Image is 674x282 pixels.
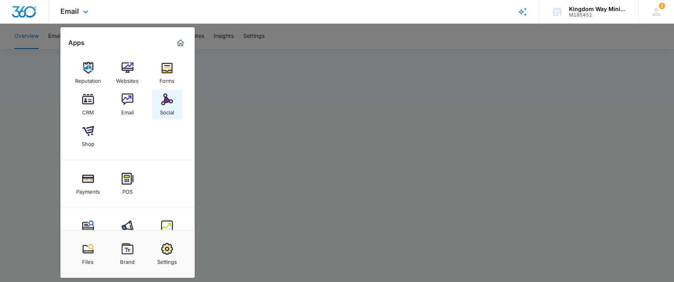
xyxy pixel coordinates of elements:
div: Shop [82,137,94,147]
a: Payments [73,169,103,199]
a: Email [113,90,143,120]
div: Email [121,105,134,116]
a: Intelligence [152,217,182,247]
a: CRM [73,90,103,120]
a: Social [152,90,182,120]
a: Shop [73,121,103,151]
a: Content [73,217,103,247]
a: POS [113,169,143,199]
h2: Apps [68,39,84,47]
a: Marketing 360® Dashboard [174,37,187,49]
div: Settings [157,255,177,265]
div: POS [122,185,133,195]
div: account id [569,12,627,18]
a: Settings [152,239,182,269]
a: Files [73,239,103,269]
div: CRM [82,105,94,116]
span: 2 [659,3,665,9]
div: Brand [120,255,135,265]
div: Reputation [75,74,101,84]
div: Payments [76,185,100,195]
div: Websites [116,74,139,84]
div: Forms [160,74,175,84]
a: Reputation [73,58,103,88]
span: Email [60,7,79,15]
div: Files [82,255,94,265]
a: Brand [113,239,143,269]
a: Forms [152,58,182,88]
div: notifications count [659,3,665,9]
div: account name [569,6,627,12]
div: Social [160,105,174,116]
a: Ads [113,217,143,247]
a: Websites [113,58,143,88]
